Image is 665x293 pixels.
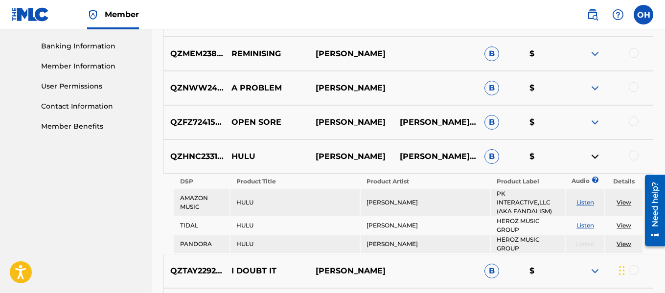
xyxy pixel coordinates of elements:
[589,265,601,277] img: expand
[164,48,225,60] p: QZMEM2388096
[309,116,393,128] p: [PERSON_NAME]
[230,235,360,253] td: HULU
[230,189,360,216] td: HULU
[484,115,499,130] span: B
[174,175,229,188] th: DSP
[105,9,139,20] span: Member
[484,81,499,95] span: B
[589,48,601,60] img: expand
[566,240,604,248] p: Listen
[608,5,628,24] div: Help
[523,82,569,94] p: $
[595,177,596,183] span: ?
[484,264,499,278] span: B
[225,116,309,128] p: OPEN SORE
[491,175,565,188] th: Product Label
[523,265,569,277] p: $
[523,116,569,128] p: $
[230,217,360,234] td: HULU
[230,175,360,188] th: Product Title
[41,61,140,71] a: Member Information
[612,9,624,21] img: help
[41,41,140,51] a: Banking Information
[617,199,631,206] a: View
[617,222,631,229] a: View
[164,265,225,277] p: QZTAY2292195
[225,151,309,162] p: HULU
[41,121,140,132] a: Member Benefits
[393,116,478,128] p: [PERSON_NAME], [PERSON_NAME]
[164,116,225,128] p: QZFZ72415088
[491,217,565,234] td: HEROZ MUSIC GROUP
[576,222,594,229] a: Listen
[41,101,140,112] a: Contact Information
[225,82,309,94] p: A PROBLEM
[491,235,565,253] td: HEROZ MUSIC GROUP
[174,235,229,253] td: PANDORA
[617,240,631,248] a: View
[566,177,577,185] p: Audio
[576,199,594,206] a: Listen
[361,235,490,253] td: [PERSON_NAME]
[589,116,601,128] img: expand
[225,48,309,60] p: REMINISING
[309,265,393,277] p: [PERSON_NAME]
[634,5,653,24] div: User Menu
[174,217,229,234] td: TIDAL
[309,48,393,60] p: [PERSON_NAME]
[589,151,601,162] img: contract
[225,265,309,277] p: I DOUBT IT
[393,151,478,162] p: [PERSON_NAME] HEARTBEATZ [PERSON_NAME]
[523,48,569,60] p: $
[484,46,499,61] span: B
[589,82,601,94] img: expand
[164,82,225,94] p: QZNWW2432305
[41,81,140,91] a: User Permissions
[361,175,490,188] th: Product Artist
[491,189,565,216] td: PK INTERACTIVE,LLC (AKA FANDALISM)
[619,256,625,285] div: Drag
[605,175,642,188] th: Details
[638,171,665,250] iframe: Resource Center
[484,149,499,164] span: B
[587,9,598,21] img: search
[164,151,225,162] p: QZHNC2331844
[309,151,393,162] p: [PERSON_NAME]
[361,217,490,234] td: [PERSON_NAME]
[361,189,490,216] td: [PERSON_NAME]
[87,9,99,21] img: Top Rightsholder
[523,151,569,162] p: $
[174,189,229,216] td: AMAZON MUSIC
[616,246,665,293] iframe: Chat Widget
[583,5,602,24] a: Public Search
[12,7,49,22] img: MLC Logo
[309,82,393,94] p: [PERSON_NAME]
